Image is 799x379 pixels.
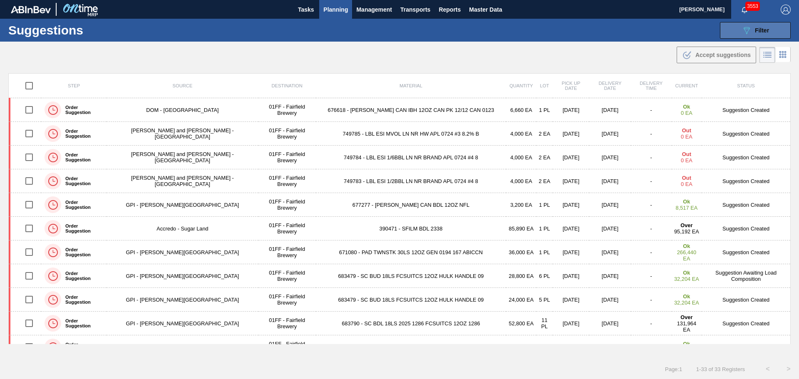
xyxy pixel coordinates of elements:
[316,122,506,146] td: 749785 - LBL ESI MVOL LN NR HW APL 0724 #3 8.2% B
[589,312,631,335] td: [DATE]
[61,129,103,139] label: Order Suggestion
[553,193,589,217] td: [DATE]
[61,318,103,328] label: Order Suggestion
[506,169,536,193] td: 4,000 EA
[631,288,672,312] td: -
[316,288,506,312] td: 683479 - SC BUD 18LS FCSUITCS 12OZ HULK HANDLE 09
[702,98,790,122] td: Suggestion Created
[9,335,791,359] a: Order SuggestionGPI - [PERSON_NAME][GEOGRAPHIC_DATA]01FF - Fairfield Brewery683479 - SC BUD 18LS ...
[9,217,791,240] a: Order SuggestionAccredo - Sugar Land01FF - Fairfield Brewery390471 - SFILM BDL 233885,890 EA1 PL[...
[172,83,192,88] span: Source
[258,288,316,312] td: 01FF - Fairfield Brewery
[631,217,672,240] td: -
[316,193,506,217] td: 677277 - [PERSON_NAME] CAN BDL 12OZ NFL
[631,335,672,359] td: -
[589,146,631,169] td: [DATE]
[61,105,103,115] label: Order Suggestion
[536,240,553,264] td: 1 PL
[400,5,430,15] span: Transports
[702,122,790,146] td: Suggestion Created
[536,312,553,335] td: 11 PL
[316,146,506,169] td: 749784 - LBL ESI 1/6BBL LN NR BRAND APL 0724 #4 8
[506,240,536,264] td: 36,000 EA
[589,122,631,146] td: [DATE]
[61,295,103,305] label: Order Suggestion
[677,249,696,262] span: 266,440 EA
[553,98,589,122] td: [DATE]
[9,122,791,146] a: Order Suggestion[PERSON_NAME] and [PERSON_NAME] - [GEOGRAPHIC_DATA]01FF - Fairfield Brewery749785...
[682,127,691,134] strong: Out
[695,366,745,372] span: 1 - 33 of 33 Registers
[553,146,589,169] td: [DATE]
[316,264,506,288] td: 683479 - SC BUD 18LS FCSUITCS 12OZ HULK HANDLE 09
[316,98,506,122] td: 676618 - [PERSON_NAME] CAN IBH 12OZ CAN PK 12/12 CAN 0123
[297,5,315,15] span: Tasks
[61,152,103,162] label: Order Suggestion
[506,288,536,312] td: 24,000 EA
[683,243,690,249] strong: Ok
[9,98,791,122] a: Order SuggestionDOM - [GEOGRAPHIC_DATA]01FF - Fairfield Brewery676618 - [PERSON_NAME] CAN IBH 12O...
[589,98,631,122] td: [DATE]
[674,228,699,235] span: 95,192 EA
[107,98,258,122] td: DOM - [GEOGRAPHIC_DATA]
[9,169,791,193] a: Order Suggestion[PERSON_NAME] and [PERSON_NAME] - [GEOGRAPHIC_DATA]01FF - Fairfield Brewery749783...
[720,22,791,39] button: Filter
[702,146,790,169] td: Suggestion Created
[506,264,536,288] td: 28,800 EA
[506,98,536,122] td: 6,660 EA
[536,217,553,240] td: 1 PL
[399,83,422,88] span: Material
[9,288,791,312] a: Order SuggestionGPI - [PERSON_NAME][GEOGRAPHIC_DATA]01FF - Fairfield Brewery683479 - SC BUD 18LS ...
[536,98,553,122] td: 1 PL
[702,335,790,359] td: Suggestion Created
[9,146,791,169] a: Order Suggestion[PERSON_NAME] and [PERSON_NAME] - [GEOGRAPHIC_DATA]01FF - Fairfield Brewery749784...
[258,98,316,122] td: 01FF - Fairfield Brewery
[702,312,790,335] td: Suggestion Created
[68,83,80,88] span: Step
[681,157,692,163] span: 0 EA
[506,193,536,217] td: 3,200 EA
[536,146,553,169] td: 2 EA
[631,193,672,217] td: -
[631,240,672,264] td: -
[640,81,663,91] span: Delivery Time
[683,293,690,300] strong: Ok
[553,335,589,359] td: [DATE]
[9,240,791,264] a: Order SuggestionGPI - [PERSON_NAME][GEOGRAPHIC_DATA]01FF - Fairfield Brewery671080 - PAD TWNSTK 3...
[631,98,672,122] td: -
[589,335,631,359] td: [DATE]
[107,335,258,359] td: GPI - [PERSON_NAME][GEOGRAPHIC_DATA]
[631,146,672,169] td: -
[107,288,258,312] td: GPI - [PERSON_NAME][GEOGRAPHIC_DATA]
[272,83,303,88] span: Destination
[11,6,51,13] img: TNhmsLtSVTkK8tSr43FrP2fwEKptu5GPRR3wAAAABJRU5ErkJggg==
[680,222,692,228] strong: Over
[598,81,621,91] span: Delivery Date
[553,217,589,240] td: [DATE]
[553,312,589,335] td: [DATE]
[553,169,589,193] td: [DATE]
[536,169,553,193] td: 2 EA
[61,271,103,281] label: Order Suggestion
[589,264,631,288] td: [DATE]
[731,4,758,15] button: Notifications
[316,335,506,359] td: 683479 - SC BUD 18LS FCSUITCS 12OZ HULK HANDLE 09
[258,335,316,359] td: 01FF - Fairfield Brewery
[737,83,754,88] span: Status
[540,83,549,88] span: Lot
[589,169,631,193] td: [DATE]
[702,217,790,240] td: Suggestion Created
[61,247,103,257] label: Order Suggestion
[674,276,699,282] span: 32,204 EA
[631,122,672,146] td: -
[676,205,698,211] span: 8,517 EA
[589,288,631,312] td: [DATE]
[258,264,316,288] td: 01FF - Fairfield Brewery
[674,300,699,306] span: 32,204 EA
[8,25,156,35] h1: Suggestions
[316,240,506,264] td: 671080 - PAD TWNSTK 30LS 12OZ GEN 0194 167 ABICCN
[506,312,536,335] td: 52,800 EA
[323,5,348,15] span: Planning
[553,122,589,146] td: [DATE]
[506,122,536,146] td: 4,000 EA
